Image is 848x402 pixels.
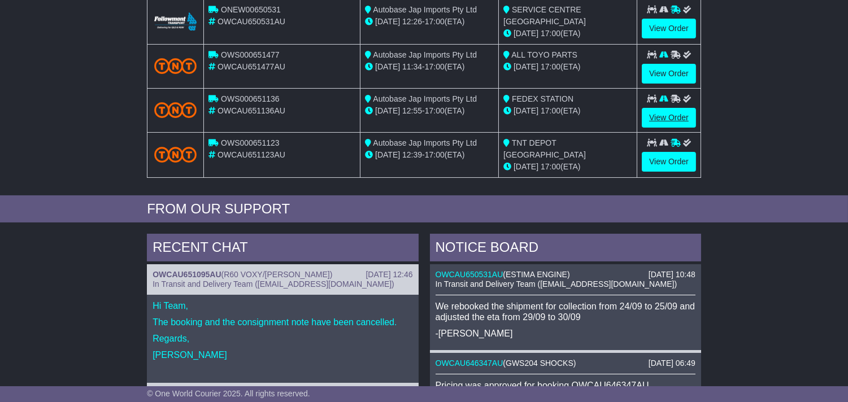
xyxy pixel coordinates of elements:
[541,162,560,171] span: 17:00
[503,61,632,73] div: (ETA)
[506,270,567,279] span: ESTIMA ENGINE
[365,105,494,117] div: - (ETA)
[221,94,280,103] span: OWS000651136
[153,317,412,327] p: The booking and the consignment note have been cancelled.
[373,50,477,59] span: Autobase Jap Imports Pty Ltd
[153,270,412,279] div: ( )
[436,270,503,279] a: OWCAU650531AU
[375,17,400,26] span: [DATE]
[425,150,445,159] span: 17:00
[436,301,695,322] p: We rebooked the shipment for collection from 24/09 to 25/09 and adjusted the eta from 29/09 to 30/09
[430,234,701,264] div: NOTICE BOARD
[153,349,412,360] p: [PERSON_NAME]
[541,106,560,115] span: 17:00
[402,150,422,159] span: 12:39
[511,50,577,59] span: ALL TOYO PARTS
[365,149,494,161] div: - (ETA)
[506,359,573,368] span: GWS204 SHOCKS
[642,108,696,128] a: View Order
[373,94,477,103] span: Autobase Jap Imports Pty Ltd
[153,270,221,279] a: OWCAU651095AU
[218,150,285,159] span: OWCAU651123AU
[154,147,197,162] img: TNT_Domestic.png
[514,29,538,38] span: [DATE]
[402,106,422,115] span: 12:55
[514,106,538,115] span: [DATE]
[436,328,695,339] p: -[PERSON_NAME]
[425,17,445,26] span: 17:00
[512,94,573,103] span: FEDEX STATION
[436,270,695,279] div: ( )
[503,105,632,117] div: (ETA)
[649,270,695,279] div: [DATE] 10:48
[221,50,280,59] span: OWS000651477
[514,62,538,71] span: [DATE]
[514,162,538,171] span: [DATE]
[154,102,197,117] img: TNT_Domestic.png
[503,28,632,40] div: (ETA)
[649,359,695,368] div: [DATE] 06:49
[373,138,477,147] span: Autobase Jap Imports Pty Ltd
[153,279,394,289] span: In Transit and Delivery Team ([EMAIL_ADDRESS][DOMAIN_NAME])
[224,270,330,279] span: R60 VOXY/[PERSON_NAME]
[425,62,445,71] span: 17:00
[642,19,696,38] a: View Order
[541,29,560,38] span: 17:00
[147,201,701,217] div: FROM OUR SUPPORT
[221,5,281,14] span: ONEW00650531
[365,16,494,28] div: - (ETA)
[375,106,400,115] span: [DATE]
[154,12,197,31] img: Followmont_Transport.png
[366,270,412,279] div: [DATE] 12:46
[541,62,560,71] span: 17:00
[436,359,503,368] a: OWCAU646347AU
[642,152,696,172] a: View Order
[218,17,285,26] span: OWCAU650531AU
[147,389,310,398] span: © One World Courier 2025. All rights reserved.
[503,138,586,159] span: TNT DEPOT [GEOGRAPHIC_DATA]
[218,62,285,71] span: OWCAU651477AU
[375,62,400,71] span: [DATE]
[402,17,422,26] span: 12:26
[436,279,677,289] span: In Transit and Delivery Team ([EMAIL_ADDRESS][DOMAIN_NAME])
[373,5,477,14] span: Autobase Jap Imports Pty Ltd
[365,61,494,73] div: - (ETA)
[221,138,280,147] span: OWS000651123
[503,5,586,26] span: SERVICE CENTRE [GEOGRAPHIC_DATA]
[153,300,412,311] p: Hi Team,
[436,380,695,391] p: Pricing was approved for booking OWCAU646347AU.
[402,62,422,71] span: 11:34
[375,150,400,159] span: [DATE]
[425,106,445,115] span: 17:00
[154,58,197,73] img: TNT_Domestic.png
[436,359,695,368] div: ( )
[642,64,696,84] a: View Order
[503,161,632,173] div: (ETA)
[153,333,412,344] p: Regards,
[218,106,285,115] span: OWCAU651136AU
[147,234,418,264] div: RECENT CHAT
